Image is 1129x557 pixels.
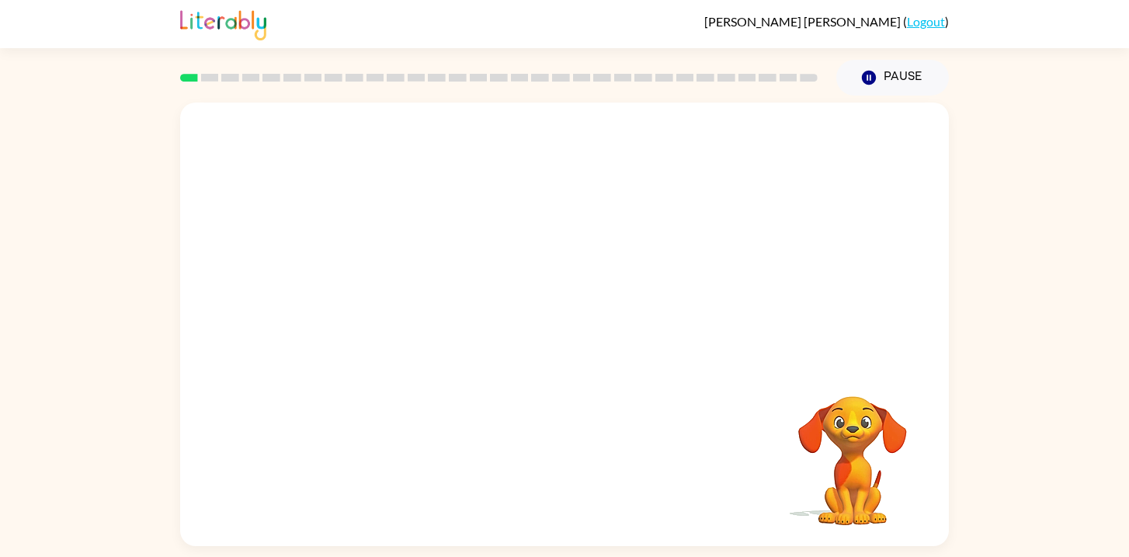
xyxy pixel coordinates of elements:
img: Literably [180,6,266,40]
span: [PERSON_NAME] [PERSON_NAME] [704,14,903,29]
a: Logout [907,14,945,29]
button: Pause [836,60,949,96]
div: ( ) [704,14,949,29]
video: Your browser must support playing .mp4 files to use Literably. Please try using another browser. [775,372,930,527]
